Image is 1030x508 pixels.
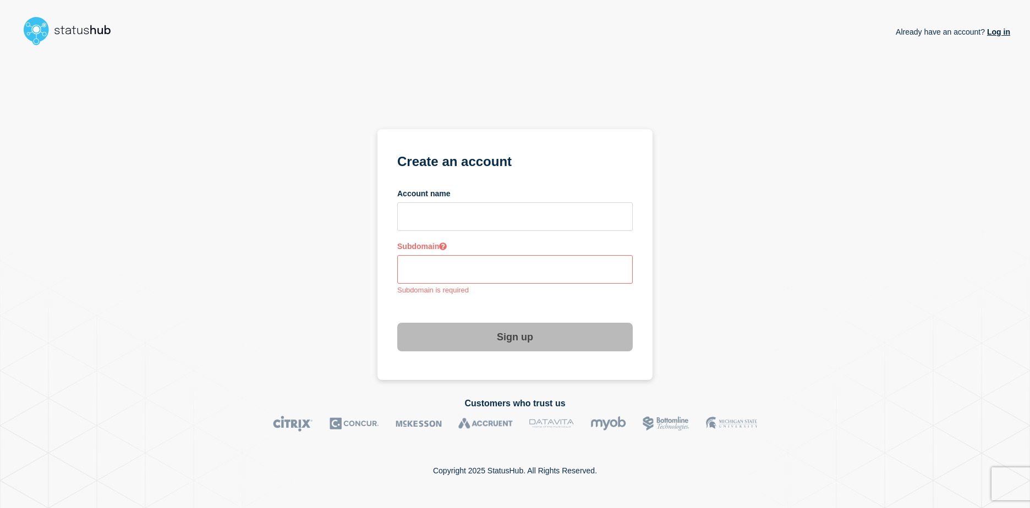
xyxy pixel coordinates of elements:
button: Sign up [397,323,633,351]
img: Accruent logo [458,416,513,432]
img: Concur logo [330,416,379,432]
h1: Create an account [397,152,633,179]
img: myob logo [590,416,626,432]
p: Subdomain is required [397,286,633,294]
img: StatusHub logo [20,13,124,48]
a: Log in [985,27,1010,36]
img: Bottomline logo [643,416,689,432]
img: MSU logo [706,416,757,432]
h2: Customers who trust us [20,399,1010,408]
img: McKesson logo [396,416,442,432]
p: Copyright 2025 StatusHub. All Rights Reserved. [433,466,597,475]
img: Citrix logo [273,416,313,432]
span: Subdomain [397,242,447,251]
p: Already have an account? [896,19,1010,45]
span: Account name [397,189,450,198]
img: DataVita logo [529,416,574,432]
